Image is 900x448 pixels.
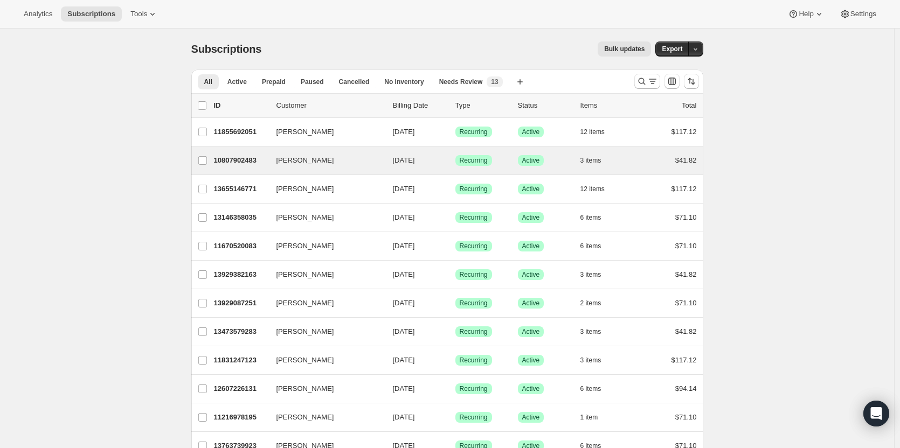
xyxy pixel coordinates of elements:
span: 3 items [580,156,601,165]
button: [PERSON_NAME] [270,409,378,426]
span: $41.82 [675,270,697,278]
span: $94.14 [675,384,697,393]
span: $117.12 [671,128,697,136]
div: 13929087251[PERSON_NAME][DATE]SuccessRecurringSuccessActive2 items$71.10 [214,296,697,311]
span: 6 items [580,384,601,393]
button: [PERSON_NAME] [270,152,378,169]
button: [PERSON_NAME] [270,352,378,369]
span: $71.10 [675,299,697,307]
span: [DATE] [393,356,415,364]
span: 12 items [580,128,605,136]
button: 1 item [580,410,610,425]
span: Recurring [460,270,488,279]
span: Active [522,156,540,165]
span: [PERSON_NAME] [276,269,334,280]
span: Needs Review [439,78,483,86]
span: $71.10 [675,213,697,221]
span: No inventory [384,78,424,86]
span: [DATE] [393,413,415,421]
p: 11855692051 [214,127,268,137]
p: 13655146771 [214,184,268,194]
p: 12607226131 [214,383,268,394]
span: Active [522,270,540,279]
span: [PERSON_NAME] [276,383,334,394]
button: 3 items [580,267,613,282]
span: $41.82 [675,327,697,335]
span: Active [522,185,540,193]
span: Active [522,384,540,393]
span: Active [522,213,540,222]
span: Recurring [460,413,488,422]
button: Subscriptions [61,6,122,22]
button: [PERSON_NAME] [270,180,378,198]
div: 11855692051[PERSON_NAME][DATE]SuccessRecurringSuccessActive12 items$117.12 [214,124,697,139]
button: 12 items [580,124,617,139]
span: Recurring [460,242,488,250]
button: 3 items [580,324,613,339]
p: 13929087251 [214,298,268,309]
button: 6 items [580,381,613,396]
span: 1 item [580,413,598,422]
div: Open Intercom Messenger [863,401,889,426]
div: Items [580,100,634,111]
span: Active [522,356,540,365]
span: [DATE] [393,299,415,307]
span: [PERSON_NAME] [276,155,334,166]
div: 11216978195[PERSON_NAME][DATE]SuccessRecurringSuccessActive1 item$71.10 [214,410,697,425]
button: Customize table column order and visibility [664,74,680,89]
button: Export [655,41,689,57]
button: Analytics [17,6,59,22]
p: 13146358035 [214,212,268,223]
span: $117.12 [671,356,697,364]
div: 13146358035[PERSON_NAME][DATE]SuccessRecurringSuccessActive6 items$71.10 [214,210,697,225]
p: Customer [276,100,384,111]
span: Bulk updates [604,45,645,53]
span: $41.82 [675,156,697,164]
button: Create new view [511,74,529,89]
span: [DATE] [393,185,415,193]
span: 3 items [580,356,601,365]
p: 11670520083 [214,241,268,251]
span: Active [522,413,540,422]
span: 3 items [580,327,601,336]
div: 11670520083[PERSON_NAME][DATE]SuccessRecurringSuccessActive6 items$71.10 [214,239,697,254]
div: 13473579283[PERSON_NAME][DATE]SuccessRecurringSuccessActive3 items$41.82 [214,324,697,339]
button: [PERSON_NAME] [270,123,378,141]
div: 10807902483[PERSON_NAME][DATE]SuccessRecurringSuccessActive3 items$41.82 [214,153,697,168]
span: Recurring [460,299,488,307]
span: [DATE] [393,327,415,335]
span: [DATE] [393,242,415,250]
span: Recurring [460,384,488,393]
span: Recurring [460,356,488,365]
span: [DATE] [393,270,415,278]
button: [PERSON_NAME] [270,266,378,283]
button: Help [781,6,830,22]
button: [PERSON_NAME] [270,380,378,397]
span: Active [522,242,540,250]
span: [PERSON_NAME] [276,355,334,366]
span: 6 items [580,242,601,250]
span: [PERSON_NAME] [276,212,334,223]
span: [DATE] [393,384,415,393]
p: 11216978195 [214,412,268,423]
span: Active [522,299,540,307]
span: Tools [130,10,147,18]
button: 2 items [580,296,613,311]
span: Recurring [460,156,488,165]
span: [PERSON_NAME] [276,412,334,423]
div: 13655146771[PERSON_NAME][DATE]SuccessRecurringSuccessActive12 items$117.12 [214,181,697,197]
span: Subscriptions [67,10,115,18]
span: $117.12 [671,185,697,193]
span: Recurring [460,213,488,222]
span: [PERSON_NAME] [276,326,334,337]
p: Billing Date [393,100,447,111]
p: 13473579283 [214,326,268,337]
div: 12607226131[PERSON_NAME][DATE]SuccessRecurringSuccessActive6 items$94.14 [214,381,697,396]
span: 3 items [580,270,601,279]
button: Search and filter results [634,74,660,89]
p: Total [682,100,696,111]
button: 12 items [580,181,617,197]
span: [DATE] [393,213,415,221]
span: [DATE] [393,128,415,136]
button: Tools [124,6,164,22]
